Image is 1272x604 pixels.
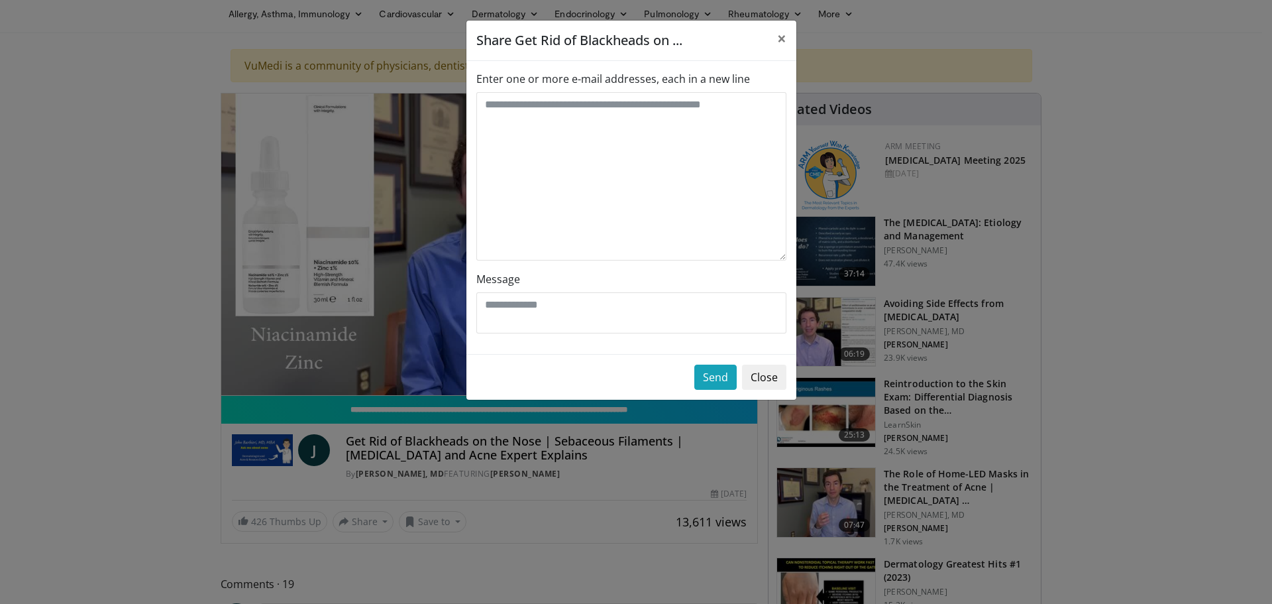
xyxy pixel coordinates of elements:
button: Send [694,365,737,390]
label: Enter one or more e-mail addresses, each in a new line [476,71,750,87]
button: Close [742,365,786,390]
h5: Share Get Rid of Blackheads on ... [476,30,682,50]
label: Message [476,271,520,287]
span: × [777,27,786,49]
